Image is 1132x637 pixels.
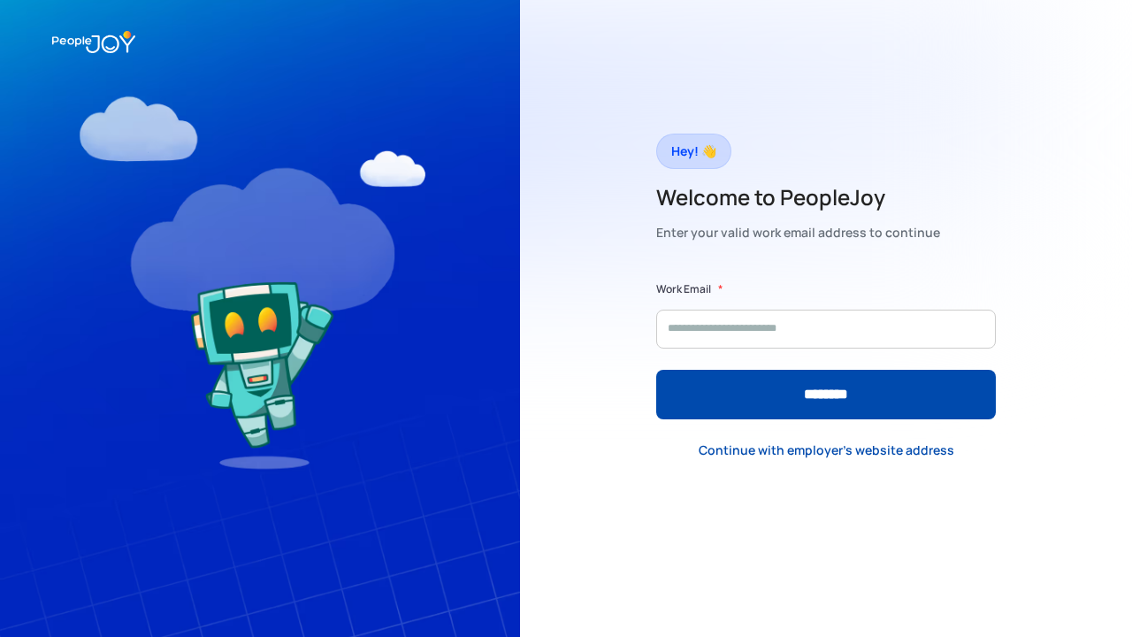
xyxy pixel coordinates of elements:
[699,441,954,459] div: Continue with employer's website address
[656,280,711,298] label: Work Email
[671,139,716,164] div: Hey! 👋
[685,433,968,469] a: Continue with employer's website address
[656,220,940,245] div: Enter your valid work email address to continue
[656,280,996,419] form: Form
[656,183,940,211] h2: Welcome to PeopleJoy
